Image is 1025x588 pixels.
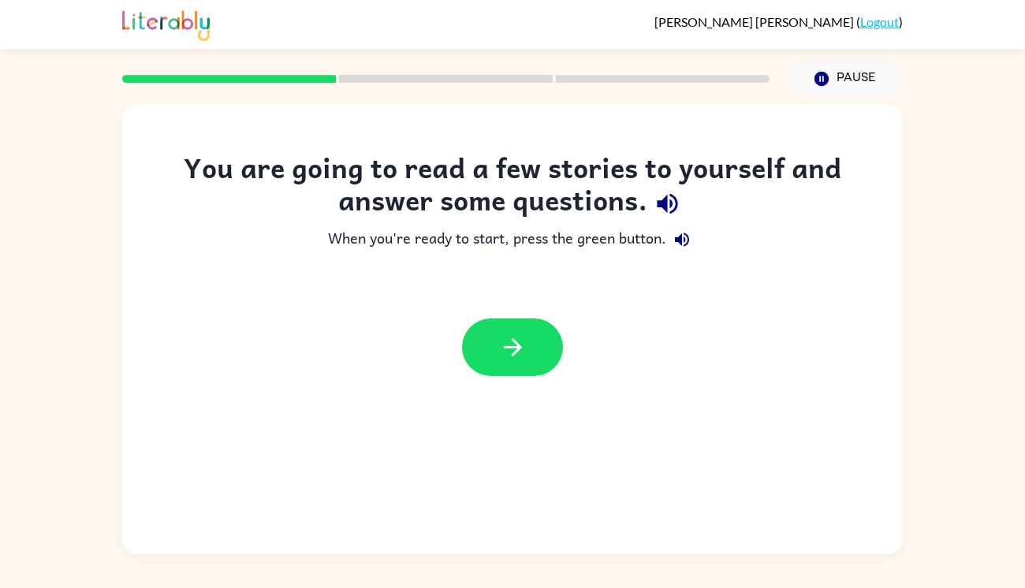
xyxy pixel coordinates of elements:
img: Literably [122,6,210,41]
div: ( ) [654,14,903,29]
div: When you're ready to start, press the green button. [154,224,871,255]
span: [PERSON_NAME] [PERSON_NAME] [654,14,856,29]
div: You are going to read a few stories to yourself and answer some questions. [154,151,871,224]
a: Logout [860,14,899,29]
button: Pause [788,61,903,97]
